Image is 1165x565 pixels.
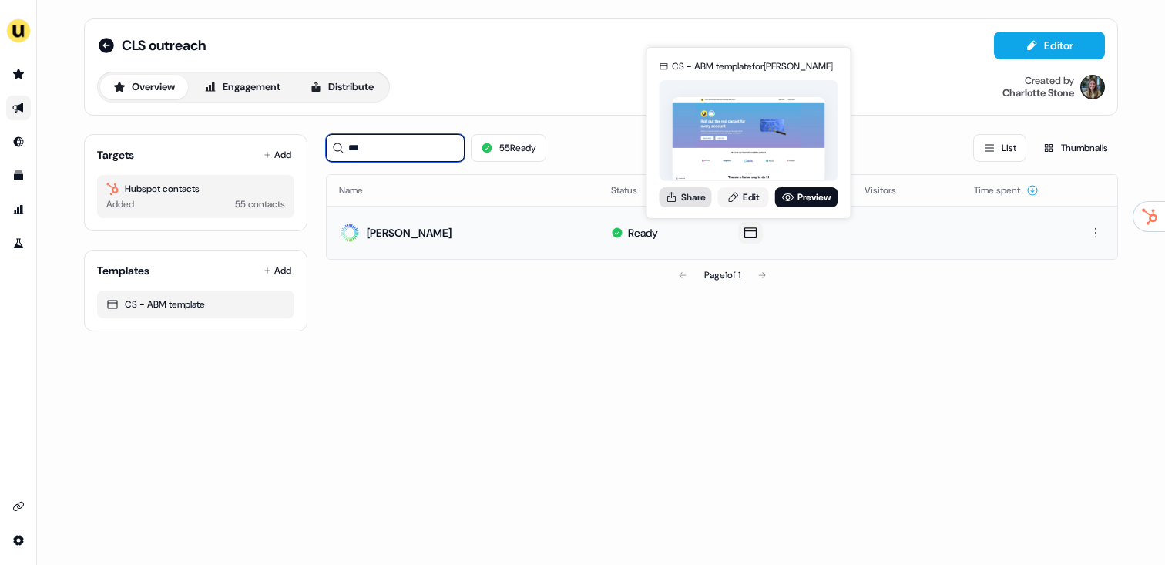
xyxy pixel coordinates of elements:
[100,75,188,99] button: Overview
[471,134,546,162] button: 55Ready
[6,528,31,553] a: Go to integrations
[994,32,1105,59] button: Editor
[1002,87,1074,99] div: Charlotte Stone
[260,144,294,166] button: Add
[775,187,838,207] a: Preview
[6,129,31,154] a: Go to Inbound
[611,177,656,204] button: Status
[297,75,387,99] button: Distribute
[97,263,149,278] div: Templates
[191,75,294,99] button: Engagement
[974,177,1039,204] button: Time spent
[122,36,206,55] span: CLS outreach
[672,59,833,74] div: CS - ABM template for [PERSON_NAME]
[660,187,712,207] button: Share
[973,134,1026,162] button: List
[718,187,769,207] a: Edit
[628,225,658,240] div: Ready
[260,260,294,281] button: Add
[235,197,285,212] div: 55 contacts
[367,225,452,240] div: [PERSON_NAME]
[704,267,740,283] div: Page 1 of 1
[865,177,915,204] button: Visitors
[106,181,285,197] div: Hubspot contacts
[6,494,31,519] a: Go to integrations
[1032,134,1118,162] button: Thumbnails
[994,39,1105,55] a: Editor
[106,197,134,212] div: Added
[1080,75,1105,99] img: Charlotte
[6,96,31,120] a: Go to outbound experience
[97,147,134,163] div: Targets
[673,97,825,183] img: asset preview
[1025,75,1074,87] div: Created by
[6,197,31,222] a: Go to attribution
[6,231,31,256] a: Go to experiments
[6,163,31,188] a: Go to templates
[339,177,381,204] button: Name
[106,297,285,312] div: CS - ABM template
[6,62,31,86] a: Go to prospects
